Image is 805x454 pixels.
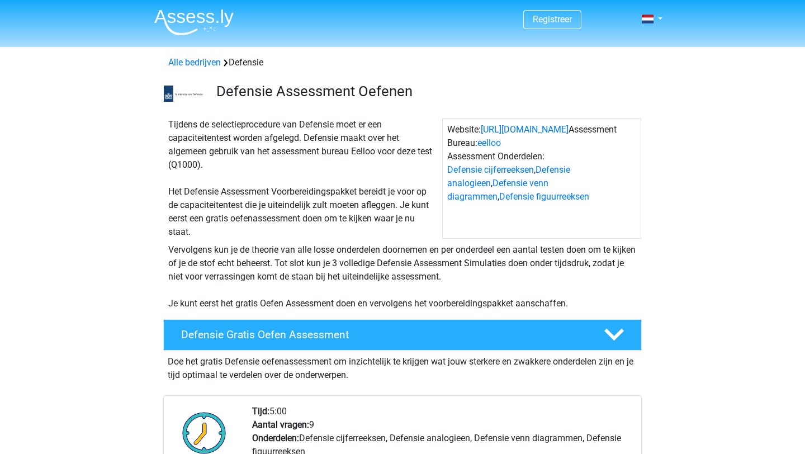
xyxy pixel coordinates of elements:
[477,138,501,148] a: eelloo
[216,83,633,100] h3: Defensie Assessment Oefenen
[442,118,641,239] div: Website: Assessment Bureau: Assessment Onderdelen: , , ,
[164,56,641,69] div: Defensie
[168,57,221,68] a: Alle bedrijven
[252,433,299,443] b: Onderdelen:
[252,406,269,417] b: Tijd:
[252,419,309,430] b: Aantal vragen:
[154,9,234,35] img: Assessly
[163,351,642,382] div: Doe het gratis Defensie oefenassessment om inzichtelijk te krijgen wat jouw sterkere en zwakkere ...
[164,118,442,239] div: Tijdens de selectieprocedure van Defensie moet er een capaciteitentest worden afgelegd. Defensie ...
[447,178,548,202] a: Defensie venn diagrammen
[499,191,589,202] a: Defensie figuurreeksen
[447,164,534,175] a: Defensie cijferreeksen
[159,319,646,351] a: Defensie Gratis Oefen Assessment
[447,164,570,188] a: Defensie analogieen
[164,243,641,310] div: Vervolgens kun je de theorie van alle losse onderdelen doornemen en per onderdeel een aantal test...
[181,328,586,341] h4: Defensie Gratis Oefen Assessment
[481,124,569,135] a: [URL][DOMAIN_NAME]
[533,14,572,25] a: Registreer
